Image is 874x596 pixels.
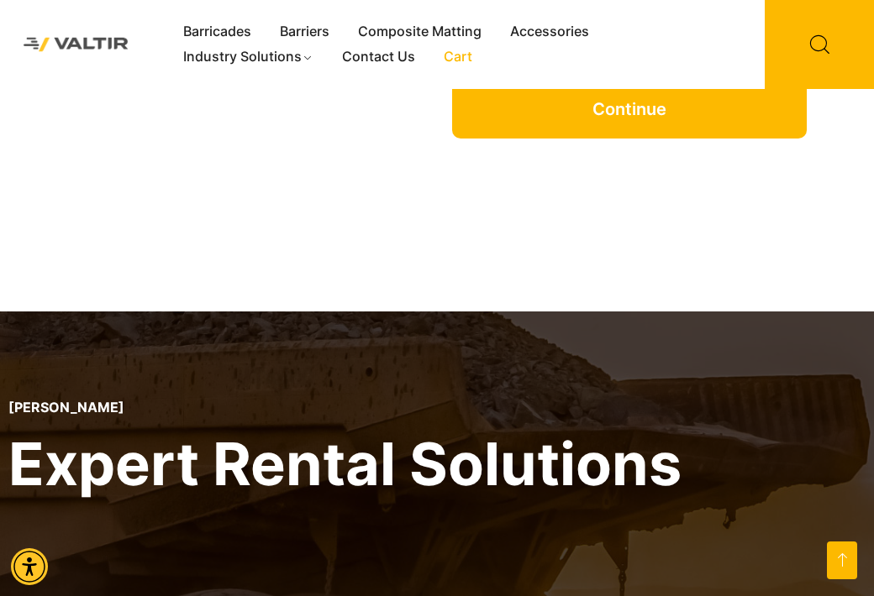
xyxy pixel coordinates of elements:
[496,19,603,44] a: Accessories
[429,44,487,70] a: Cart
[827,541,857,579] a: cart
[328,44,429,70] a: Contact Us
[169,44,328,70] a: Industry Solutions
[13,27,140,63] img: Valtir Rentals
[169,19,266,44] a: Barricades
[266,19,344,44] a: Barriers
[8,400,682,416] p: [PERSON_NAME]
[8,426,682,502] h2: Expert Rental Solutions
[344,19,496,44] a: Composite Matting
[11,548,48,585] div: Accessibility Menu
[452,80,807,139] a: Continue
